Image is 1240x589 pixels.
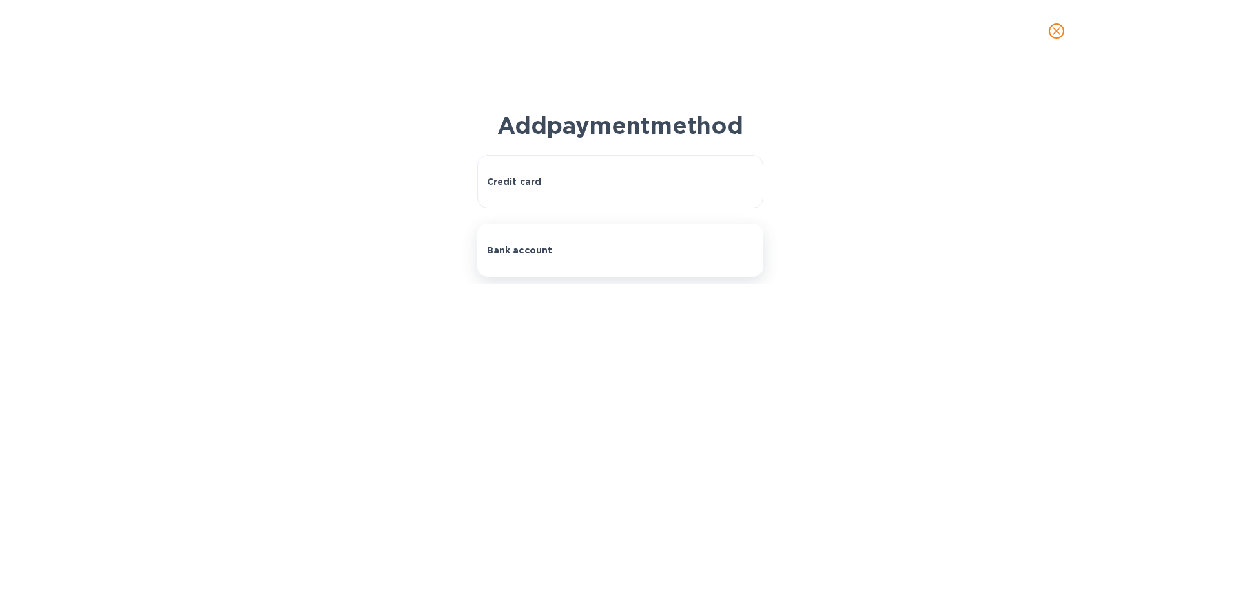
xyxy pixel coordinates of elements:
button: close [1041,16,1072,47]
p: Bank account [487,244,553,257]
button: Credit card [477,155,763,208]
button: Bank account [477,224,763,277]
p: Credit card [487,175,542,188]
b: Add payment method [497,111,743,140]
